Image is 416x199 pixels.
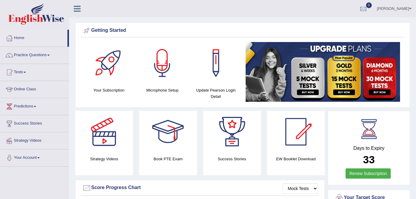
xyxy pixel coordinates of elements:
[0,81,69,96] a: Online Class
[335,146,403,151] h4: Days to Expiry
[82,26,403,35] div: Getting Started
[246,42,400,102] img: small5.jpg
[203,156,261,162] h4: Success Stories
[82,183,318,192] div: Score Progress Chart
[346,168,391,179] a: Renew Subscription
[0,115,69,130] a: Success Stories
[366,2,372,8] span: 0
[0,149,69,164] a: Your Account
[139,156,197,162] h4: Book PTE Exam
[85,87,133,93] h4: Your Subscription
[0,98,69,113] a: Predictions
[0,132,69,147] a: Strategy Videos
[75,156,133,162] h4: Strategy Videos
[267,156,325,162] h4: EW Booklet Download
[0,47,69,62] a: Practice Questions
[139,87,186,93] h4: Microphone Setup
[0,64,69,79] a: Tests
[192,87,240,100] h4: Update Pearson Login Detail
[363,154,375,165] b: 33
[0,30,67,45] a: Home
